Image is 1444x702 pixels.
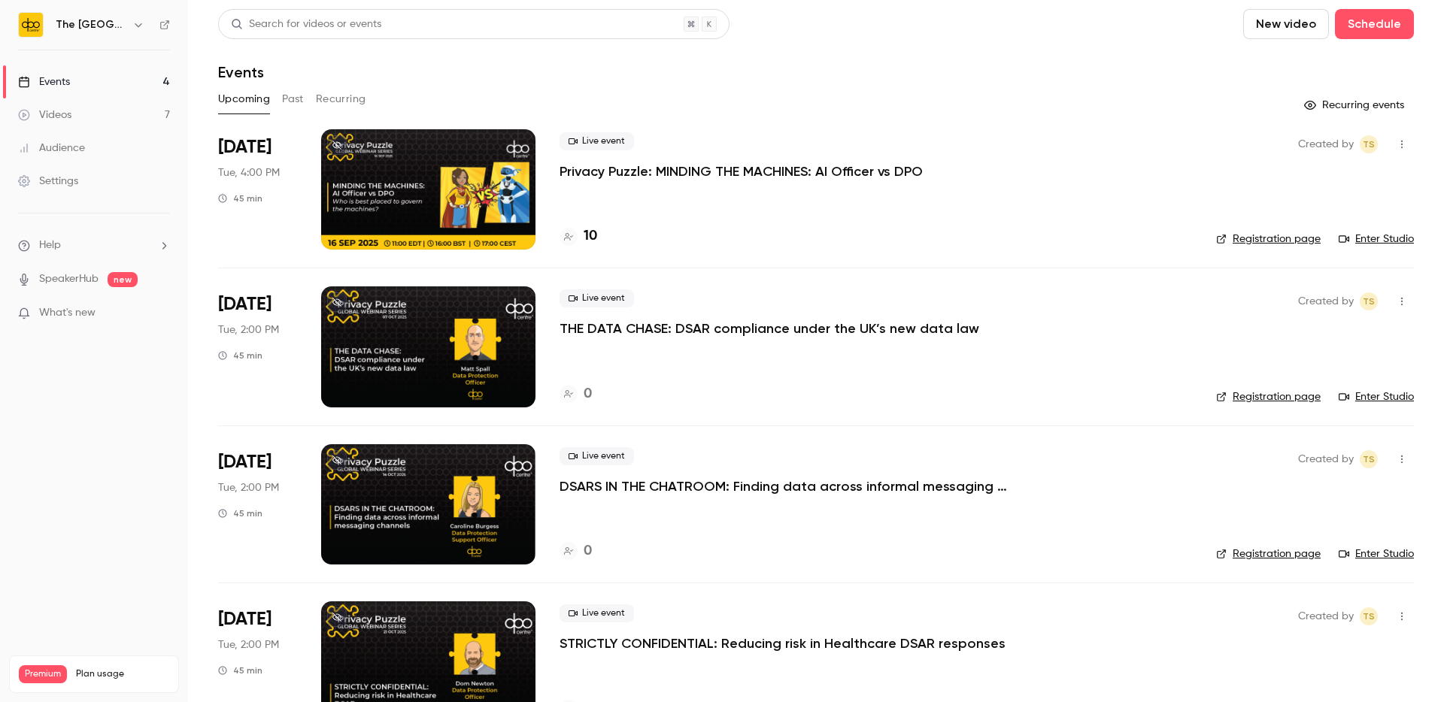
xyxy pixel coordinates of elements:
[18,107,71,123] div: Videos
[1298,292,1354,310] span: Created by
[560,477,1011,495] a: DSARS IN THE CHATROOM: Finding data across informal messaging channels
[1243,9,1329,39] button: New video
[218,135,272,159] span: [DATE]
[560,319,979,337] a: THE DATA CHASE: DSAR compliance under the UK’s new data law
[39,238,61,253] span: Help
[1339,231,1414,247] a: Enter Studio
[39,305,96,321] span: What's new
[1298,135,1354,153] span: Created by
[218,129,297,250] div: Sep 16 Tue, 4:00 PM (Europe/London)
[560,604,634,622] span: Live event
[1363,135,1375,153] span: TS
[1297,93,1414,117] button: Recurring events
[282,87,304,111] button: Past
[560,447,634,465] span: Live event
[218,480,279,495] span: Tue, 2:00 PM
[218,292,272,316] span: [DATE]
[108,272,138,287] span: new
[1360,135,1378,153] span: Taylor Swann
[584,541,592,561] h4: 0
[19,13,43,37] img: The DPO Centre
[218,507,262,519] div: 45 min
[584,384,592,404] h4: 0
[1216,231,1321,247] a: Registration page
[560,132,634,150] span: Live event
[218,349,262,362] div: 45 min
[1360,607,1378,625] span: Taylor Swann
[18,174,78,189] div: Settings
[560,634,1006,652] a: STRICTLY CONFIDENTIAL: Reducing risk in Healthcare DSAR responses
[39,271,99,287] a: SpeakerHub
[1298,607,1354,625] span: Created by
[1360,450,1378,468] span: Taylor Swann
[560,289,634,307] span: Live event
[18,141,85,156] div: Audience
[560,162,923,180] a: Privacy Puzzle: MINDING THE MACHINES: AI Officer vs DPO
[56,17,126,32] h6: The [GEOGRAPHIC_DATA]
[231,17,381,32] div: Search for videos or events
[76,668,169,680] span: Plan usage
[218,165,280,180] span: Tue, 4:00 PM
[19,665,67,683] span: Premium
[1298,450,1354,468] span: Created by
[1363,450,1375,468] span: TS
[560,384,592,404] a: 0
[316,87,366,111] button: Recurring
[18,238,170,253] li: help-dropdown-opener
[1360,292,1378,310] span: Taylor Swann
[218,607,272,631] span: [DATE]
[18,74,70,89] div: Events
[218,192,262,204] div: 45 min
[218,322,279,337] span: Tue, 2:00 PM
[584,226,597,247] h4: 10
[218,87,270,111] button: Upcoming
[218,63,264,81] h1: Events
[1339,546,1414,561] a: Enter Studio
[1335,9,1414,39] button: Schedule
[560,541,592,561] a: 0
[560,226,597,247] a: 10
[1339,389,1414,404] a: Enter Studio
[218,637,279,652] span: Tue, 2:00 PM
[1363,607,1375,625] span: TS
[218,444,297,564] div: Oct 14 Tue, 2:00 PM (Europe/London)
[218,286,297,407] div: Oct 7 Tue, 2:00 PM (Europe/London)
[218,664,262,676] div: 45 min
[1216,546,1321,561] a: Registration page
[1363,292,1375,310] span: TS
[218,450,272,474] span: [DATE]
[1216,389,1321,404] a: Registration page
